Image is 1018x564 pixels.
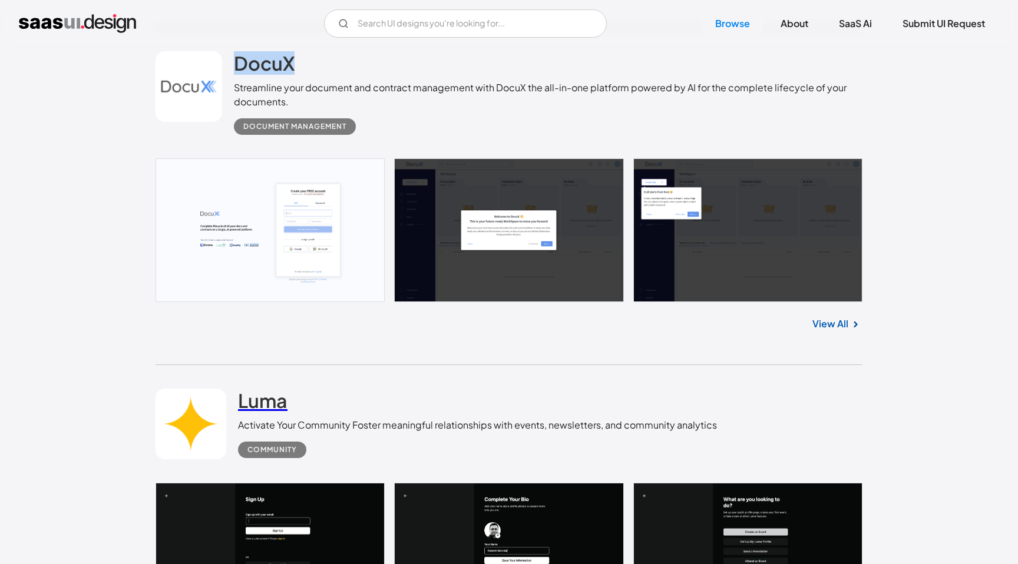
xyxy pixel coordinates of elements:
[701,11,764,37] a: Browse
[324,9,607,38] form: Email Form
[243,120,346,134] div: Document Management
[812,317,848,331] a: View All
[238,389,287,412] h2: Luma
[324,9,607,38] input: Search UI designs you're looking for...
[825,11,886,37] a: SaaS Ai
[234,51,295,81] a: DocuX
[238,389,287,418] a: Luma
[238,418,717,432] div: Activate Your Community Foster meaningful relationships with events, newsletters, and community a...
[888,11,999,37] a: Submit UI Request
[234,81,862,109] div: Streamline your document and contract management with DocuX the all-in-one platform powered by AI...
[19,14,136,33] a: home
[234,51,295,75] h2: DocuX
[766,11,822,37] a: About
[247,443,297,457] div: Community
